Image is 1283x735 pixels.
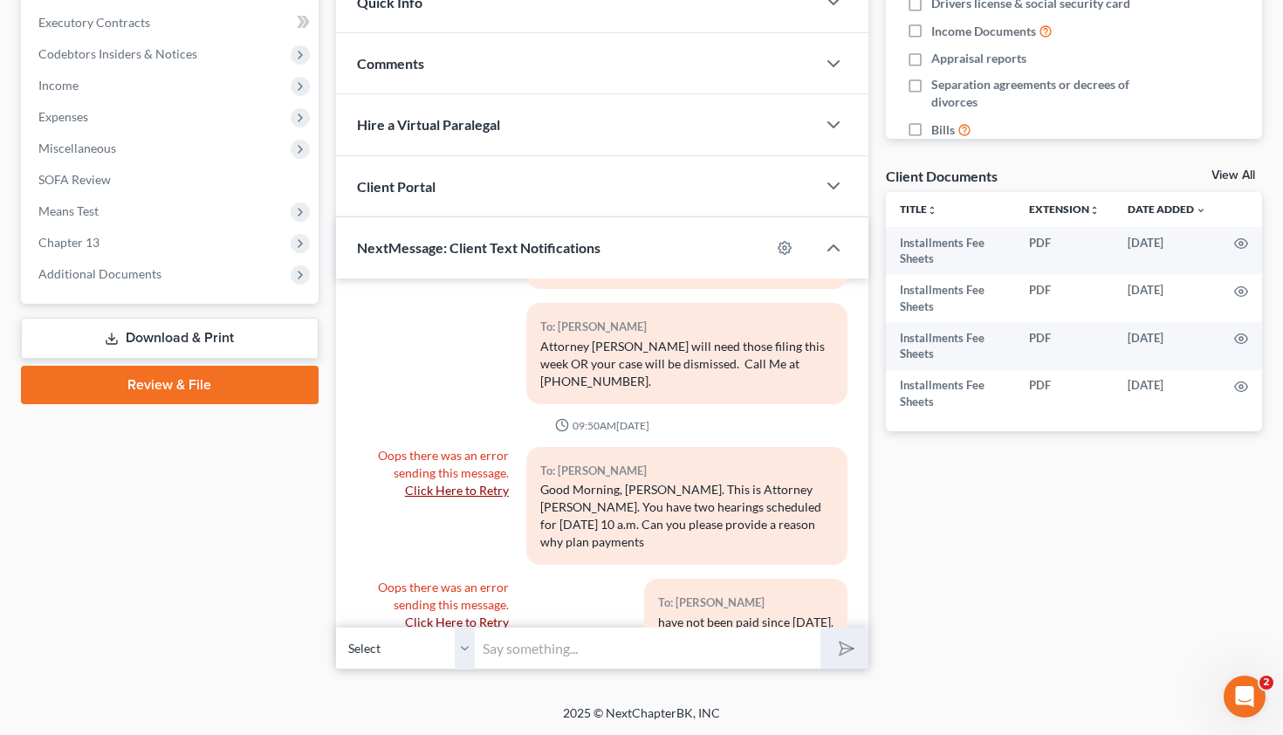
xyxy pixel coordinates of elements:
[540,481,834,551] div: Good Morning, [PERSON_NAME]. This is Attorney [PERSON_NAME]. You have two hearings scheduled for ...
[405,615,509,629] a: Click Here to Retry
[378,448,509,480] span: Oops there was an error sending this message.
[1015,322,1114,370] td: PDF
[38,266,161,281] span: Additional Documents
[1089,205,1100,216] i: unfold_more
[38,172,111,187] span: SOFA Review
[1211,169,1255,182] a: View All
[38,203,99,218] span: Means Test
[38,46,197,61] span: Codebtors Insiders & Notices
[357,418,848,433] div: 09:50AM[DATE]
[540,338,834,390] div: Attorney [PERSON_NAME] will need those filing this week OR your case will be dismissed. Call Me a...
[38,15,150,30] span: Executory Contracts
[357,116,500,133] span: Hire a Virtual Paralegal
[476,627,821,670] input: Say something...
[658,614,834,631] div: have not been paid since [DATE].
[38,141,116,155] span: Miscellaneous
[357,178,436,195] span: Client Portal
[1196,205,1206,216] i: expand_more
[1015,370,1114,418] td: PDF
[21,318,319,359] a: Download & Print
[886,370,1015,418] td: Installments Fee Sheets
[405,483,509,498] a: Click Here to Retry
[931,121,955,139] span: Bills
[540,317,834,337] div: To: [PERSON_NAME]
[24,7,319,38] a: Executory Contracts
[931,76,1153,111] span: Separation agreements or decrees of divorces
[1128,203,1206,216] a: Date Added expand_more
[38,78,79,93] span: Income
[886,274,1015,322] td: Installments Fee Sheets
[1259,676,1273,690] span: 2
[21,366,319,404] a: Review & File
[1114,227,1220,275] td: [DATE]
[540,461,834,481] div: To: [PERSON_NAME]
[658,593,834,613] div: To: [PERSON_NAME]
[38,109,88,124] span: Expenses
[1114,322,1220,370] td: [DATE]
[1114,274,1220,322] td: [DATE]
[357,239,600,256] span: NextMessage: Client Text Notifications
[1015,227,1114,275] td: PDF
[927,205,937,216] i: unfold_more
[1114,370,1220,418] td: [DATE]
[378,580,509,612] span: Oops there was an error sending this message.
[24,164,319,196] a: SOFA Review
[1015,274,1114,322] td: PDF
[886,322,1015,370] td: Installments Fee Sheets
[1029,203,1100,216] a: Extensionunfold_more
[38,235,99,250] span: Chapter 13
[886,227,1015,275] td: Installments Fee Sheets
[357,55,424,72] span: Comments
[886,167,998,185] div: Client Documents
[900,203,937,216] a: Titleunfold_more
[1224,676,1266,718] iframe: Intercom live chat
[931,50,1026,67] span: Appraisal reports
[931,23,1036,40] span: Income Documents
